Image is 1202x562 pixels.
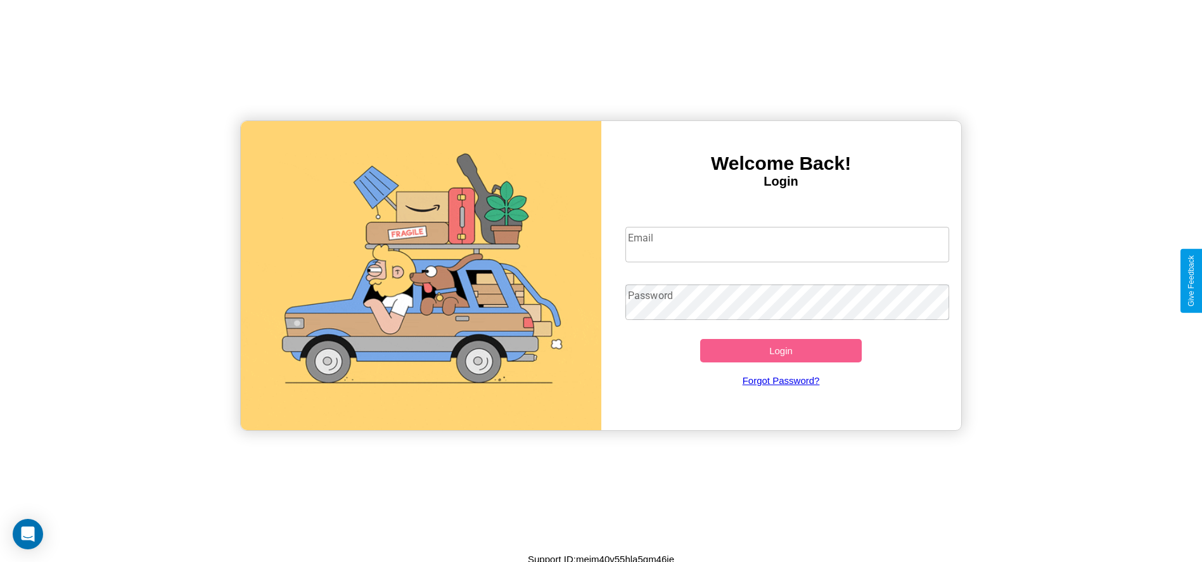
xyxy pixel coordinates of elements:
[1187,255,1196,307] div: Give Feedback
[13,519,43,549] div: Open Intercom Messenger
[700,339,862,362] button: Login
[241,121,601,430] img: gif
[619,362,943,399] a: Forgot Password?
[601,153,961,174] h3: Welcome Back!
[601,174,961,189] h4: Login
